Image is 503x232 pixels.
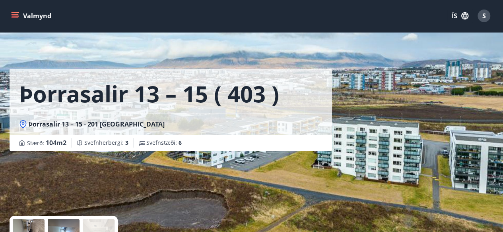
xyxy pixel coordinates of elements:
span: Stærð : [27,138,66,148]
span: 104 m2 [46,138,66,147]
button: menu [10,9,54,23]
span: S [482,12,486,20]
span: 6 [179,139,182,146]
span: 3 [125,139,128,146]
span: Svefnherbergi : [84,139,128,147]
span: Þorrasalir 13 – 15 - 201 [GEOGRAPHIC_DATA] [29,120,165,128]
button: S [474,6,493,25]
button: ÍS [447,9,473,23]
h1: Þorrasalir 13 – 15 ( 403 ) [19,79,279,109]
span: Svefnstæði : [146,139,182,147]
